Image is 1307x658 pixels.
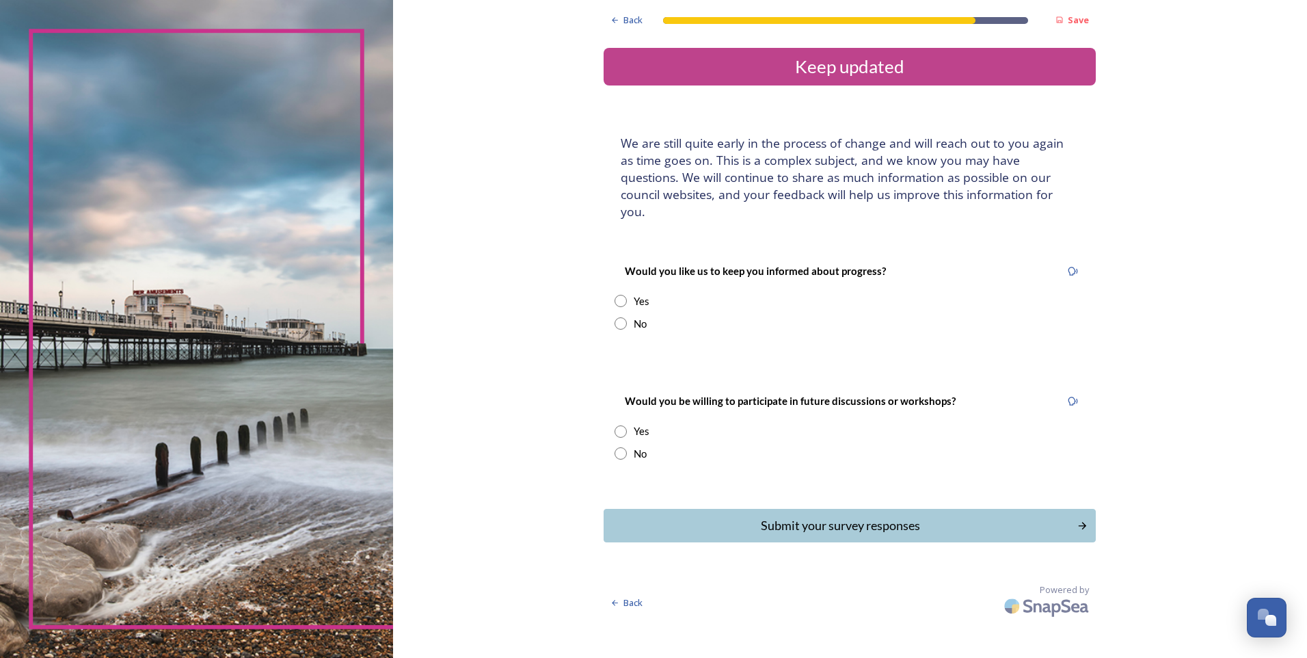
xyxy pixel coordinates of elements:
[623,596,643,609] span: Back
[1000,590,1096,622] img: SnapSea Logo
[604,509,1096,542] button: Continue
[623,14,643,27] span: Back
[1247,598,1286,637] button: Open Chat
[621,135,1079,220] h4: We are still quite early in the process of change and will reach out to you again as time goes on...
[634,293,649,309] div: Yes
[625,265,886,277] strong: Would you like us to keep you informed about progress?
[609,53,1090,80] div: Keep updated
[634,446,647,462] div: No
[625,395,956,407] strong: Would you be willing to participate in future discussions or workshops?
[1068,14,1089,26] strong: Save
[634,423,649,439] div: Yes
[611,516,1070,535] div: Submit your survey responses
[634,316,647,332] div: No
[1040,583,1089,596] span: Powered by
